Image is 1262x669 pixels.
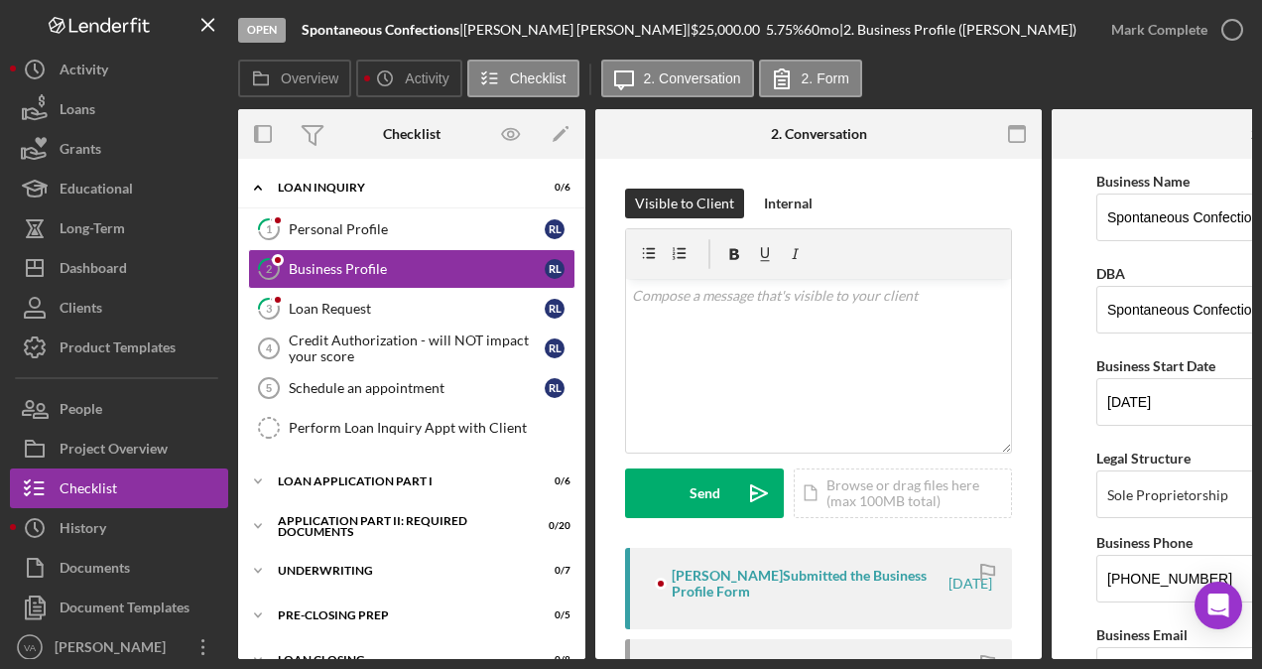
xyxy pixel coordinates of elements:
[60,129,101,174] div: Grants
[766,22,804,38] div: 5.75 %
[771,126,867,142] div: 2. Conversation
[10,328,228,367] button: Product Templates
[248,289,575,329] a: 3Loan RequestRL
[60,169,133,213] div: Educational
[10,248,228,288] button: Dashboard
[1096,534,1193,551] label: Business Phone
[644,70,741,86] label: 2. Conversation
[535,520,570,532] div: 0 / 20
[690,468,720,518] div: Send
[248,209,575,249] a: 1Personal ProfileRL
[278,654,521,666] div: Loan Closing
[10,389,228,429] button: People
[405,70,448,86] label: Activity
[60,588,189,632] div: Document Templates
[10,129,228,169] button: Grants
[289,261,545,277] div: Business Profile
[535,475,570,487] div: 0 / 6
[1096,265,1125,282] label: DBA
[764,189,813,218] div: Internal
[289,221,545,237] div: Personal Profile
[24,642,37,653] text: VA
[60,429,168,473] div: Project Overview
[839,22,1076,38] div: | 2. Business Profile ([PERSON_NAME])
[266,302,272,315] tspan: 3
[60,208,125,253] div: Long-Term
[60,50,108,94] div: Activity
[60,328,176,372] div: Product Templates
[545,259,565,279] div: R L
[754,189,822,218] button: Internal
[625,189,744,218] button: Visible to Client
[672,568,946,600] div: [PERSON_NAME] Submitted the Business Profile Form
[60,89,95,134] div: Loans
[278,182,521,194] div: Loan Inquiry
[60,468,117,513] div: Checklist
[10,208,228,248] button: Long-Term
[10,50,228,89] button: Activity
[289,301,545,317] div: Loan Request
[535,609,570,621] div: 0 / 5
[467,60,579,97] button: Checklist
[278,475,521,487] div: Loan Application Part I
[10,548,228,588] button: Documents
[289,420,574,436] div: Perform Loan Inquiry Appt with Client
[10,627,228,667] button: VA[PERSON_NAME]
[356,60,461,97] button: Activity
[266,342,273,354] tspan: 4
[10,588,228,627] button: Document Templates
[1096,173,1190,190] label: Business Name
[266,382,272,394] tspan: 5
[302,22,463,38] div: |
[463,22,691,38] div: [PERSON_NAME] [PERSON_NAME] |
[1107,487,1228,503] div: Sole Proprietorship
[60,508,106,553] div: History
[238,60,351,97] button: Overview
[1091,10,1252,50] button: Mark Complete
[535,565,570,577] div: 0 / 7
[535,654,570,666] div: 0 / 8
[238,18,286,43] div: Open
[248,249,575,289] a: 2Business ProfileRL
[278,515,521,538] div: Application Part II: Required Documents
[1096,357,1215,374] label: Business Start Date
[266,262,272,275] tspan: 2
[248,329,575,368] a: 4Credit Authorization - will NOT impact your scoreRL
[510,70,567,86] label: Checklist
[281,70,338,86] label: Overview
[278,565,521,577] div: Underwriting
[10,429,228,468] button: Project Overview
[759,60,862,97] button: 2. Form
[248,408,575,448] a: Perform Loan Inquiry Appt with Client
[601,60,754,97] button: 2. Conversation
[948,576,992,592] time: 2025-08-27 18:37
[10,89,228,129] button: Loans
[804,22,839,38] div: 60 mo
[278,609,521,621] div: Pre-Closing Prep
[691,22,766,38] div: $25,000.00
[383,126,441,142] div: Checklist
[60,248,127,293] div: Dashboard
[545,299,565,319] div: R L
[10,508,228,548] button: History
[10,169,228,208] a: Educational
[289,380,545,396] div: Schedule an appointment
[248,368,575,408] a: 5Schedule an appointmentRL
[545,378,565,398] div: R L
[10,288,228,328] button: Clients
[266,222,272,235] tspan: 1
[289,333,545,364] div: Credit Authorization - will NOT impact your score
[625,468,784,518] button: Send
[10,468,228,508] button: Checklist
